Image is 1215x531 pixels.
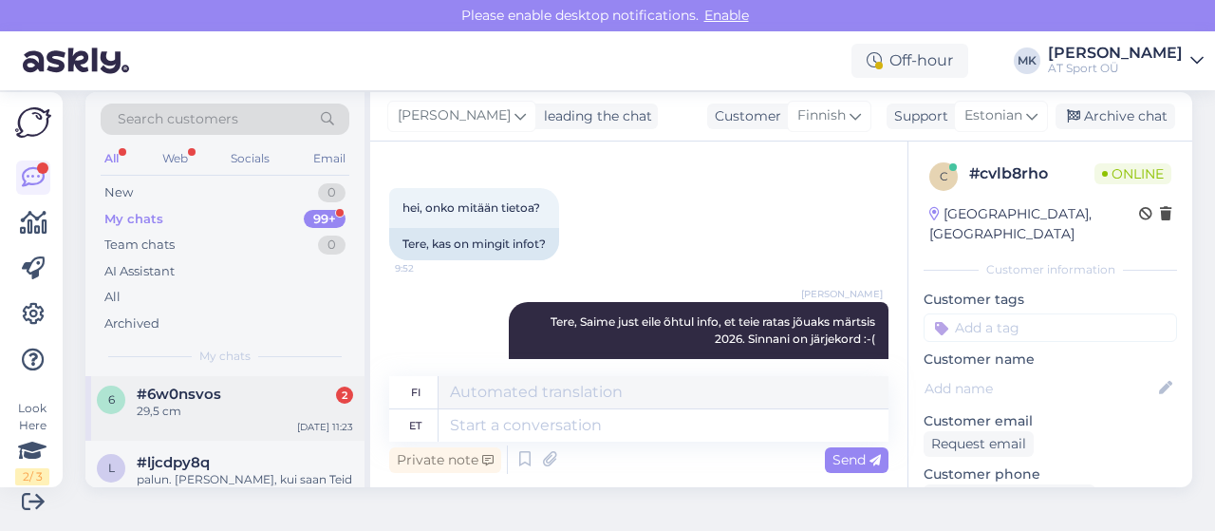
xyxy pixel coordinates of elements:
span: c [940,169,948,183]
p: Customer email [924,411,1177,431]
div: Socials [227,146,273,171]
div: 2 / 3 [15,468,49,485]
input: Add a tag [924,313,1177,342]
span: Estonian [964,105,1022,126]
div: leading the chat [536,106,652,126]
div: # cvlb8rho [969,162,1094,185]
div: Tere, kas on mingit infot? [389,228,559,260]
div: Team chats [104,236,175,255]
div: AT Sport OÜ [1048,61,1183,76]
div: [PERSON_NAME] [1048,46,1183,61]
div: 2 [336,387,353,404]
div: [GEOGRAPHIC_DATA], [GEOGRAPHIC_DATA] [929,204,1139,244]
div: Archived [104,314,159,333]
span: My chats [199,348,251,365]
div: fi [411,376,421,408]
span: l [108,461,115,475]
span: Tere, Saime just eile õhtul info, et teie ratas jõuaks märtsis 2026. Sinnani on järjekord :-( [551,314,878,346]
div: Email [309,146,349,171]
div: Private note [389,447,501,473]
div: palun. [PERSON_NAME], kui saan Teid veel aidata, siis teen seda meeleldi. [137,471,353,505]
div: et [409,409,421,442]
span: 9:52 [395,261,466,275]
div: My chats [104,210,163,229]
div: 0 [318,236,346,255]
div: Customer information [924,261,1177,278]
input: Add name [925,378,1155,399]
span: [PERSON_NAME] [801,287,883,301]
div: New [104,183,133,202]
div: 99+ [304,210,346,229]
p: Customer name [924,350,1177,370]
span: #ljcdpy8q [137,454,210,471]
img: Askly Logo [15,107,51,138]
div: [DATE] 11:23 [297,420,353,434]
div: Look Here [15,400,49,485]
span: #6w0nsvos [137,386,221,403]
div: All [104,288,121,307]
span: Finnish [797,105,846,126]
span: Online [1094,163,1171,184]
a: [PERSON_NAME]AT Sport OÜ [1048,46,1204,76]
div: All [101,146,122,171]
div: Support [887,106,948,126]
span: Search customers [118,109,238,129]
span: [PERSON_NAME] [398,105,511,126]
p: Customer phone [924,465,1177,484]
div: 0 [318,183,346,202]
div: AI Assistant [104,262,175,281]
div: Request email [924,431,1034,457]
div: Archive chat [1056,104,1175,129]
div: Request phone number [924,484,1095,510]
span: Enable [699,7,755,24]
div: MK [1014,47,1040,74]
div: Web [159,146,192,171]
div: Off-hour [851,44,968,78]
div: Customer [707,106,781,126]
p: Customer tags [924,290,1177,310]
span: Send [832,451,881,468]
span: 6 [108,392,115,407]
div: 29,5 cm [137,403,353,420]
span: hei, onko mitään tietoa? [402,200,540,215]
